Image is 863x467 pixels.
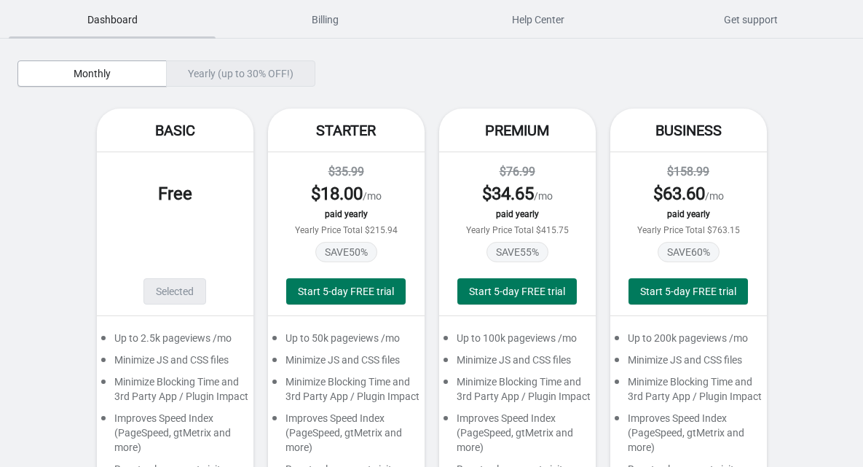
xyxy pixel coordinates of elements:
div: Minimize Blocking Time and 3rd Party App / Plugin Impact [439,374,596,411]
span: SAVE 50 % [315,242,377,262]
div: paid yearly [454,209,581,219]
div: Improves Speed Index (PageSpeed, gtMetrix and more) [268,411,425,462]
div: Minimize JS and CSS files [97,353,253,374]
div: paid yearly [625,209,752,219]
div: Minimize JS and CSS files [610,353,767,374]
div: Minimize JS and CSS files [268,353,425,374]
button: Start 5-day FREE trial [457,278,577,305]
div: Up to 100k pageviews /mo [439,331,596,353]
button: Dashboard [6,1,218,39]
span: SAVE 55 % [486,242,548,262]
div: Yearly Price Total $215.94 [283,225,410,235]
div: Starter [268,109,425,152]
div: Minimize JS and CSS files [439,353,596,374]
span: Help Center [435,7,642,33]
div: Basic [97,109,253,152]
div: paid yearly [283,209,410,219]
span: Monthly [74,68,111,79]
div: Up to 200k pageviews /mo [610,331,767,353]
span: Start 5-day FREE trial [298,286,394,297]
div: Minimize Blocking Time and 3rd Party App / Plugin Impact [610,374,767,411]
div: Up to 2.5k pageviews /mo [97,331,253,353]
span: Start 5-day FREE trial [469,286,565,297]
div: Premium [439,109,596,152]
span: Get support [647,7,854,33]
span: $ 34.65 [482,184,534,204]
span: Billing [221,7,428,33]
span: Free [158,184,192,204]
div: $158.99 [625,163,752,181]
button: Start 5-day FREE trial [628,278,748,305]
div: $35.99 [283,163,410,181]
div: /mo [625,182,752,205]
div: Improves Speed Index (PageSpeed, gtMetrix and more) [439,411,596,462]
button: Monthly [17,60,167,87]
div: Yearly Price Total $415.75 [454,225,581,235]
div: /mo [283,182,410,205]
span: Dashboard [9,7,216,33]
span: SAVE 60 % [658,242,720,262]
div: Minimize Blocking Time and 3rd Party App / Plugin Impact [97,374,253,411]
span: Start 5-day FREE trial [640,286,736,297]
div: Improves Speed Index (PageSpeed, gtMetrix and more) [610,411,767,462]
div: Minimize Blocking Time and 3rd Party App / Plugin Impact [268,374,425,411]
div: Improves Speed Index (PageSpeed, gtMetrix and more) [97,411,253,462]
button: Start 5-day FREE trial [286,278,406,305]
span: $ 18.00 [311,184,363,204]
div: Yearly Price Total $763.15 [625,225,752,235]
span: $ 63.60 [653,184,705,204]
div: $76.99 [454,163,581,181]
div: Up to 50k pageviews /mo [268,331,425,353]
div: /mo [454,182,581,205]
div: Business [610,109,767,152]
